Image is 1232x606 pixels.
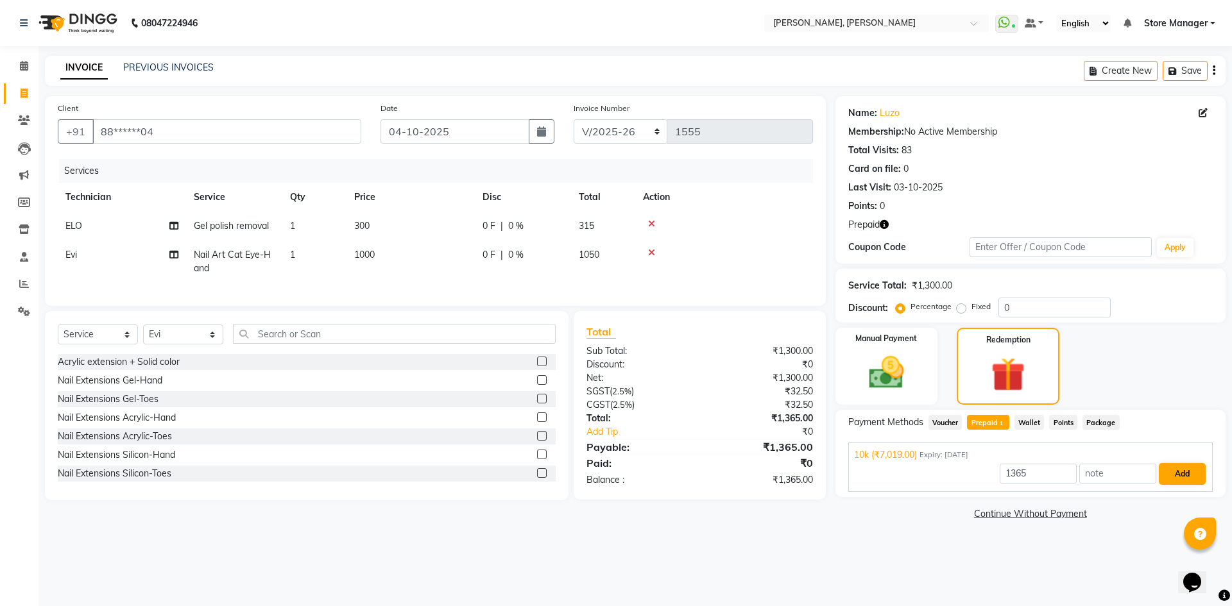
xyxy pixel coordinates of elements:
input: note [1079,464,1156,484]
span: 1 [998,420,1005,428]
label: Manual Payment [855,333,917,344]
span: ELO [65,220,82,231]
div: No Active Membership [848,125,1213,139]
div: Discount: [577,358,699,371]
a: INVOICE [60,56,108,80]
span: 2.5% [612,386,631,396]
span: Package [1082,415,1120,430]
div: Balance : [577,473,699,487]
div: 83 [902,144,912,157]
span: Prepaid [848,218,880,231]
span: Expiry: [DATE] [920,450,968,460]
div: ₹0 [699,455,822,471]
img: _cash.svg [858,352,916,393]
div: Name: [848,106,877,120]
span: 0 F [483,248,495,262]
span: 300 [354,220,370,231]
div: ₹0 [699,358,822,371]
button: Apply [1157,238,1193,257]
div: ₹32.50 [699,398,822,412]
div: ₹1,300.00 [912,279,952,292]
b: 08047224946 [141,5,198,41]
div: Coupon Code [848,240,970,254]
span: CGST [586,399,610,410]
div: Nail Extensions Silicon-Hand [58,448,175,462]
th: Price [346,183,475,212]
span: Store Manager [1144,17,1208,30]
div: Services [59,159,823,183]
span: 1000 [354,249,375,260]
input: Search or Scan [233,324,556,344]
span: 1050 [579,249,599,260]
div: 0 [880,199,885,213]
span: Payment Methods [848,416,923,429]
span: 0 % [508,248,524,262]
div: ₹0 [720,425,822,439]
th: Total [571,183,635,212]
button: Create New [1084,61,1158,81]
div: Discount: [848,301,888,315]
div: Sub Total: [577,344,699,358]
div: 03-10-2025 [894,181,943,194]
span: | [501,219,503,233]
div: ₹32.50 [699,385,822,398]
div: ₹1,365.00 [699,439,822,455]
div: Last Visit: [848,181,891,194]
div: Total: [577,412,699,425]
a: PREVIOUS INVOICES [123,62,214,73]
a: Luzo [880,106,900,120]
button: Add [1159,463,1206,485]
span: 2.5% [613,400,632,410]
img: logo [33,5,121,41]
label: Redemption [986,334,1031,346]
span: Points [1049,415,1077,430]
th: Action [635,183,813,212]
th: Disc [475,183,571,212]
span: Total [586,325,616,339]
div: ( ) [577,398,699,412]
span: | [501,248,503,262]
div: Nail Extensions Gel-Toes [58,392,158,406]
label: Fixed [971,301,991,312]
span: 10k (₹7,019.00) [854,448,917,462]
div: Service Total: [848,279,907,292]
div: Nail Extensions Silicon-Toes [58,467,171,480]
th: Service [186,183,282,212]
a: Continue Without Payment [838,507,1223,521]
div: Net: [577,371,699,385]
div: Payable: [577,439,699,455]
div: Nail Extensions Gel-Hand [58,374,162,387]
div: 0 [903,162,909,176]
span: Wallet [1014,415,1045,430]
span: Gel polish removal [194,220,269,231]
img: _gift.svg [980,353,1036,396]
span: Nail Art Cat Eye-Hand [194,249,271,274]
th: Technician [58,183,186,212]
span: 315 [579,220,594,231]
div: Membership: [848,125,904,139]
div: Total Visits: [848,144,899,157]
div: Nail Extensions Acrylic-Hand [58,411,176,425]
div: ₹1,300.00 [699,344,822,358]
span: Prepaid [967,415,1009,430]
div: ₹1,300.00 [699,371,822,385]
a: Add Tip [577,425,720,439]
div: ₹1,365.00 [699,473,822,487]
span: 0 F [483,219,495,233]
span: SGST [586,385,610,397]
label: Invoice Number [574,103,629,114]
span: 1 [290,249,295,260]
input: Enter Offer / Coupon Code [970,237,1152,257]
span: Voucher [928,415,963,430]
div: Card on file: [848,162,901,176]
span: 0 % [508,219,524,233]
label: Client [58,103,78,114]
div: Points: [848,199,877,213]
button: +91 [58,119,94,144]
iframe: chat widget [1178,555,1219,593]
th: Qty [282,183,346,212]
div: Acrylic extension + Solid color [58,355,180,369]
span: Evi [65,249,77,260]
input: Amount [1000,464,1077,484]
label: Percentage [911,301,952,312]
